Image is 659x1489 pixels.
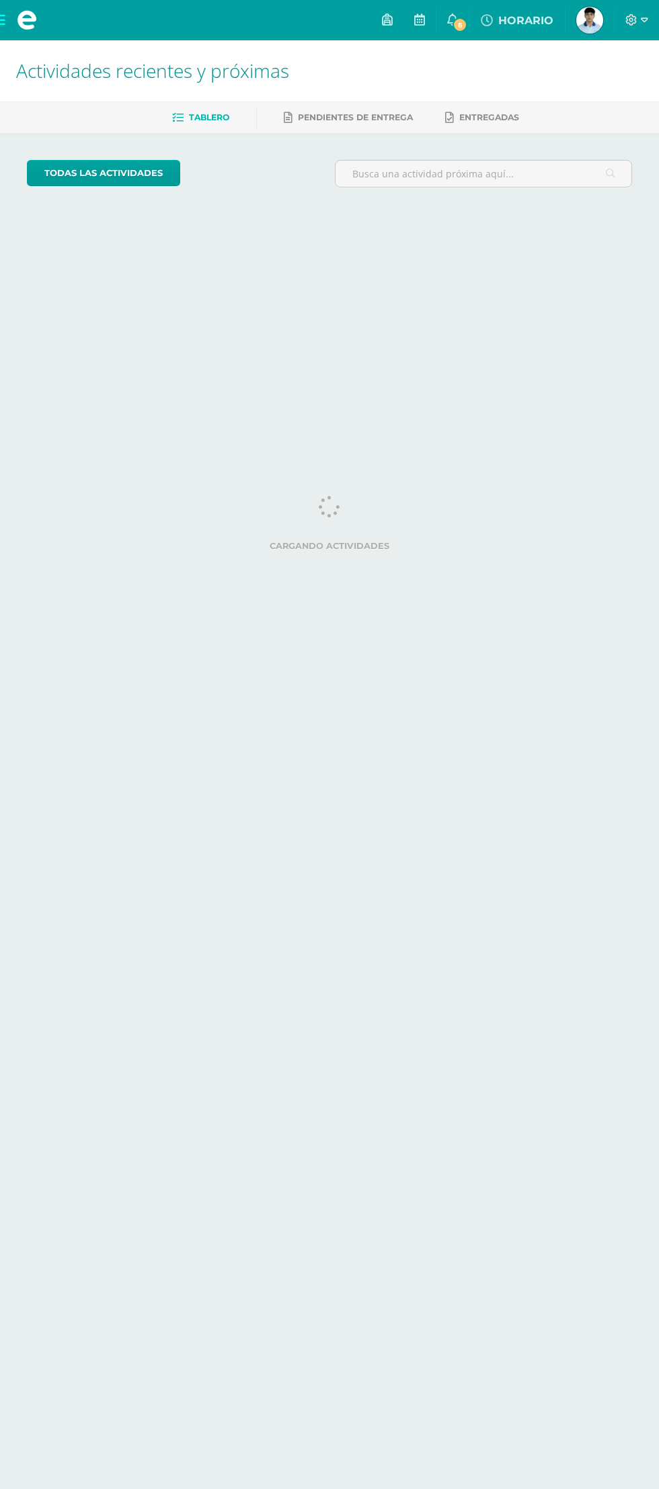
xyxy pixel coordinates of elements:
span: Actividades recientes y próximas [16,58,289,83]
span: HORARIO [498,14,553,27]
span: 6 [453,17,467,32]
a: todas las Actividades [27,160,180,186]
input: Busca una actividad próxima aquí... [336,161,631,187]
a: Pendientes de entrega [284,107,413,128]
label: Cargando actividades [27,541,632,551]
span: Pendientes de entrega [298,112,413,122]
img: f016dac623c652bfe775126647038834.png [576,7,603,34]
span: Entregadas [459,112,519,122]
span: Tablero [189,112,229,122]
a: Tablero [172,107,229,128]
a: Entregadas [445,107,519,128]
